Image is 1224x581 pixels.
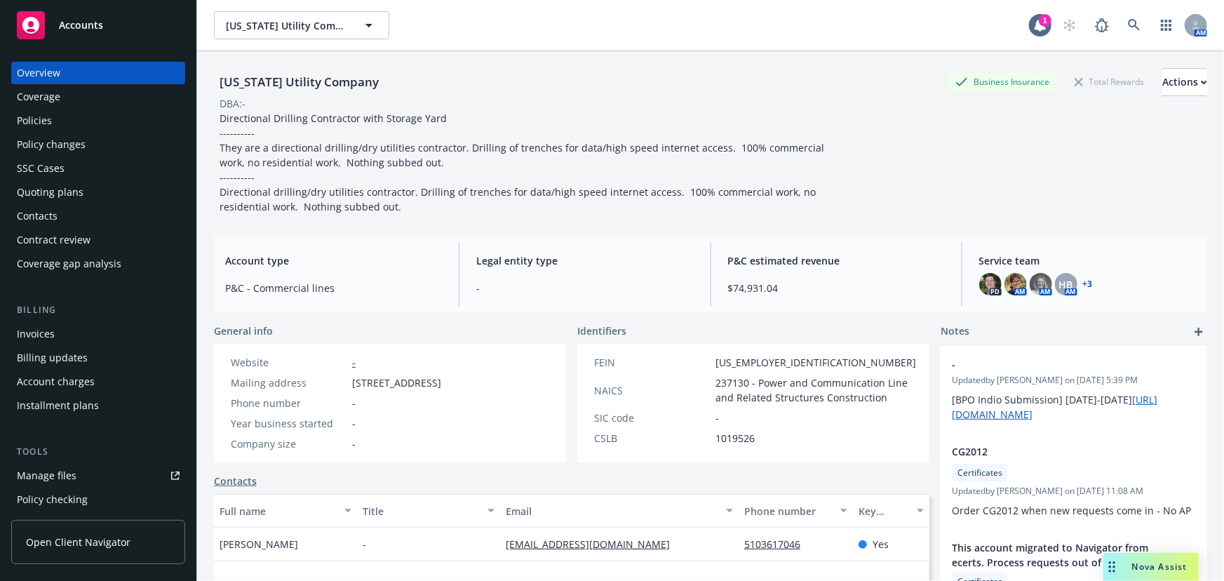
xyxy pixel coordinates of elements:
[11,394,185,417] a: Installment plans
[17,157,65,180] div: SSC Cases
[577,323,626,338] span: Identifiers
[17,347,88,369] div: Billing updates
[17,323,55,345] div: Invoices
[11,6,185,45] a: Accounts
[26,535,130,549] span: Open Client Navigator
[952,504,1191,517] span: Order CG2012 when new requests come in - No AP
[715,375,916,405] span: 237130 - Power and Communication Line and Related Structures Construction
[220,96,246,111] div: DBA: -
[1056,11,1084,39] a: Start snowing
[352,356,356,369] a: -
[948,73,1056,91] div: Business Insurance
[1120,11,1148,39] a: Search
[214,474,257,488] a: Contacts
[363,504,479,519] div: Title
[952,444,1159,459] span: CG2012
[11,86,185,108] a: Coverage
[952,357,1159,372] span: -
[11,488,185,511] a: Policy checking
[979,273,1002,295] img: photo
[214,11,389,39] button: [US_STATE] Utility Company
[1068,73,1151,91] div: Total Rewards
[17,133,86,156] div: Policy changes
[476,253,693,268] span: Legal entity type
[225,281,442,295] span: P&C - Commercial lines
[744,504,832,519] div: Phone number
[744,537,812,551] a: 5103617046
[859,504,908,519] div: Key contact
[1162,69,1207,95] div: Actions
[1030,273,1052,295] img: photo
[220,504,336,519] div: Full name
[17,62,60,84] div: Overview
[1162,68,1207,96] button: Actions
[11,229,185,251] a: Contract review
[1004,273,1027,295] img: photo
[952,540,1159,570] span: This account migrated to Navigator from ecerts. Process requests out of Navigator.
[11,323,185,345] a: Invoices
[11,133,185,156] a: Policy changes
[11,157,185,180] a: SSC Cases
[352,396,356,410] span: -
[11,109,185,132] a: Policies
[352,375,441,390] span: [STREET_ADDRESS]
[357,494,500,528] button: Title
[941,433,1207,529] div: CG2012CertificatesUpdatedby [PERSON_NAME] on [DATE] 11:08 AMOrder CG2012 when new requests come i...
[500,494,739,528] button: Email
[715,410,719,425] span: -
[476,281,693,295] span: -
[17,205,58,227] div: Contacts
[11,465,185,487] a: Manage files
[979,253,1196,268] span: Service team
[11,347,185,369] a: Billing updates
[941,346,1207,433] div: -Updatedby [PERSON_NAME] on [DATE] 5:39 PM[BPO Indio Submission] [DATE]-[DATE][URL][DOMAIN_NAME]
[11,62,185,84] a: Overview
[352,436,356,451] span: -
[59,20,103,31] span: Accounts
[728,253,945,268] span: P&C estimated revenue
[214,323,273,338] span: General info
[1152,11,1181,39] a: Switch app
[231,396,347,410] div: Phone number
[17,86,60,108] div: Coverage
[941,323,969,340] span: Notes
[1103,553,1121,581] div: Drag to move
[952,485,1196,497] span: Updated by [PERSON_NAME] on [DATE] 11:08 AM
[1190,323,1207,340] a: add
[957,467,1002,479] span: Certificates
[594,383,710,398] div: NAICS
[506,537,681,551] a: [EMAIL_ADDRESS][DOMAIN_NAME]
[1132,561,1188,573] span: Nova Assist
[728,281,945,295] span: $74,931.04
[231,416,347,431] div: Year business started
[226,18,347,33] span: [US_STATE] Utility Company
[17,465,76,487] div: Manage files
[214,73,384,91] div: [US_STATE] Utility Company
[17,394,99,417] div: Installment plans
[506,504,718,519] div: Email
[594,431,710,446] div: CSLB
[11,181,185,203] a: Quoting plans
[231,355,347,370] div: Website
[220,537,298,552] span: [PERSON_NAME]
[363,537,366,552] span: -
[1088,11,1116,39] a: Report a Bug
[231,375,347,390] div: Mailing address
[11,445,185,459] div: Tools
[715,431,755,446] span: 1019526
[17,229,90,251] div: Contract review
[952,392,1196,422] p: [BPO Indio Submission] [DATE]-[DATE]
[952,374,1196,387] span: Updated by [PERSON_NAME] on [DATE] 5:39 PM
[17,253,121,275] div: Coverage gap analysis
[11,303,185,317] div: Billing
[873,537,889,552] span: Yes
[231,436,347,451] div: Company size
[17,181,83,203] div: Quoting plans
[225,253,442,268] span: Account type
[1083,280,1093,288] a: +3
[739,494,853,528] button: Phone number
[17,370,95,393] div: Account charges
[11,370,185,393] a: Account charges
[594,410,710,425] div: SIC code
[594,355,710,370] div: FEIN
